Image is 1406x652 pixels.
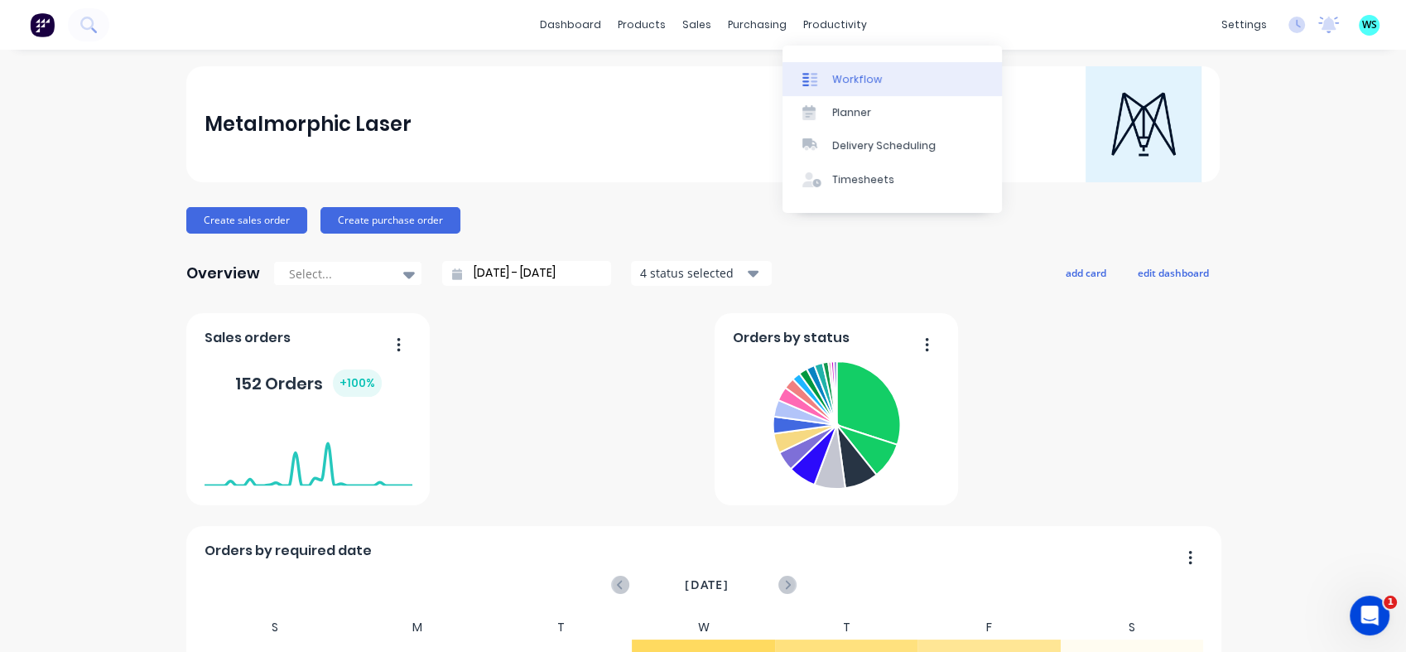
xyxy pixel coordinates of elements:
div: S [1061,616,1204,640]
a: Delivery Scheduling [782,129,1002,162]
span: 1 [1384,596,1397,609]
button: add card [1055,262,1117,283]
div: products [609,12,674,37]
a: dashboard [532,12,609,37]
button: edit dashboard [1127,262,1220,283]
button: Create purchase order [320,207,460,234]
div: Overview [186,257,260,290]
a: Planner [782,96,1002,129]
div: T [489,616,633,640]
button: 4 status selected [631,261,772,286]
div: + 100 % [333,369,382,397]
div: purchasing [720,12,795,37]
img: Metalmorphic Laser [1086,66,1201,182]
div: 152 Orders [235,369,382,397]
span: WS [1362,17,1377,32]
div: settings [1213,12,1275,37]
div: Timesheets [832,172,894,187]
a: Timesheets [782,163,1002,196]
img: Factory [30,12,55,37]
div: F [917,616,1061,640]
a: Workflow [782,62,1002,95]
div: Planner [832,105,871,120]
div: 4 status selected [640,264,744,282]
div: Workflow [832,72,882,87]
span: [DATE] [685,576,728,594]
iframe: Intercom live chat [1350,596,1389,635]
div: S [204,616,347,640]
div: Delivery Scheduling [832,138,936,153]
div: T [775,616,918,640]
div: Metalmorphic Laser [205,108,412,141]
span: Sales orders [205,328,291,348]
span: Orders by status [733,328,850,348]
div: sales [674,12,720,37]
div: productivity [795,12,875,37]
div: M [346,616,489,640]
div: W [632,616,775,640]
button: Create sales order [186,207,307,234]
